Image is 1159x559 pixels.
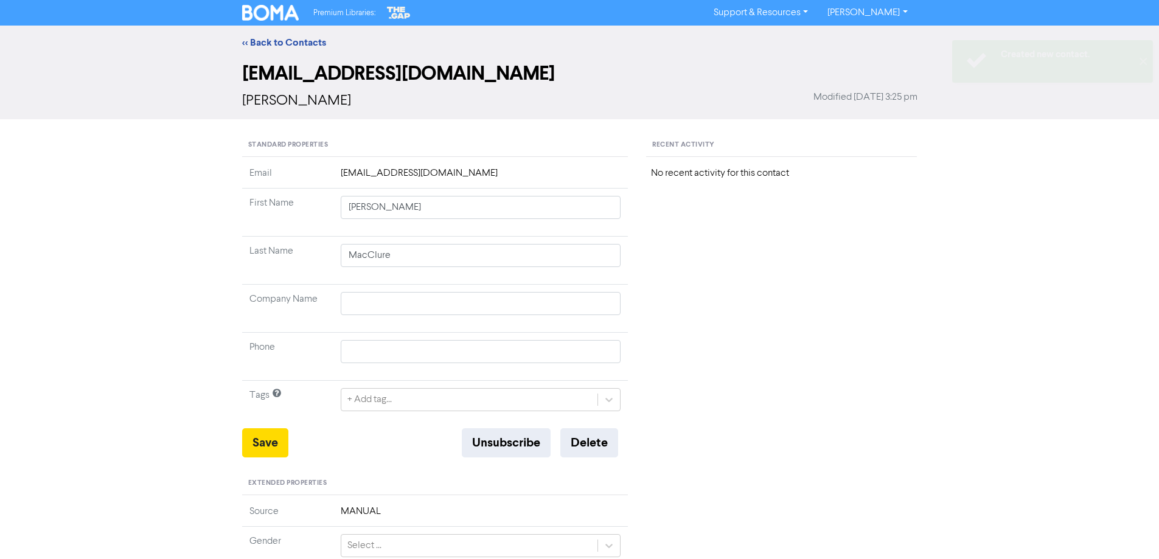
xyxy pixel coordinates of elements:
td: [EMAIL_ADDRESS][DOMAIN_NAME] [333,166,628,189]
td: Company Name [242,285,333,333]
span: Premium Libraries: [313,9,375,17]
td: First Name [242,189,333,237]
td: Tags [242,381,333,429]
span: Modified [DATE] 3:25 pm [813,90,917,105]
span: [PERSON_NAME] [242,94,351,108]
div: Created new contact. [1001,48,1132,61]
img: BOMA Logo [242,5,299,21]
button: Delete [560,428,618,457]
a: << Back to Contacts [242,36,326,49]
td: Source [242,504,333,527]
div: Recent Activity [646,134,917,157]
img: The Gap [385,5,412,21]
div: Extended Properties [242,472,628,495]
a: Support & Resources [704,3,818,23]
div: + Add tag... [347,392,392,407]
td: Email [242,166,333,189]
h2: [EMAIL_ADDRESS][DOMAIN_NAME] [242,62,917,85]
td: Phone [242,333,333,381]
iframe: Chat Widget [1098,501,1159,559]
td: MANUAL [333,504,628,527]
td: Last Name [242,237,333,285]
div: Select ... [347,538,381,553]
a: [PERSON_NAME] [818,3,917,23]
button: Unsubscribe [462,428,551,457]
div: No recent activity for this contact [651,166,912,181]
button: Save [242,428,288,457]
div: Standard Properties [242,134,628,157]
